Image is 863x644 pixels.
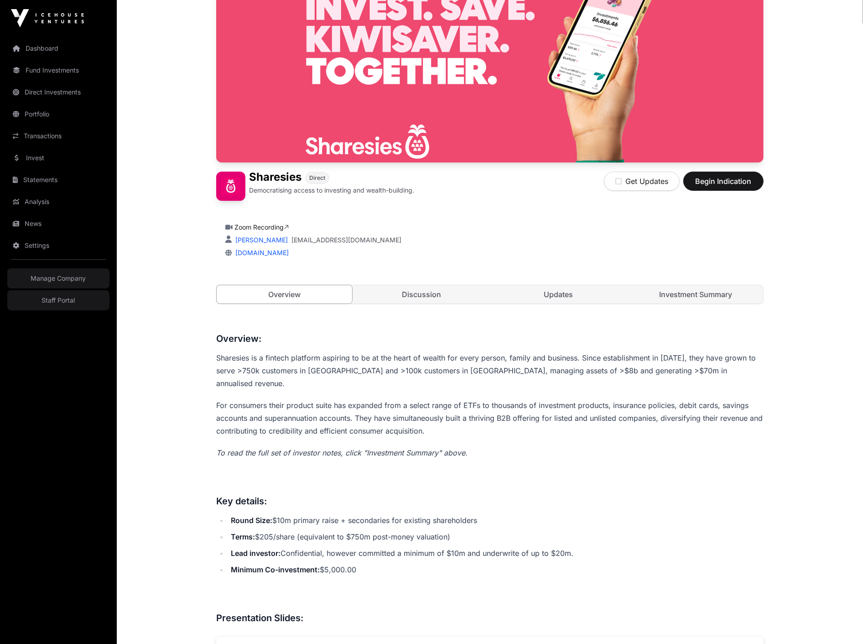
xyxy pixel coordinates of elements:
a: [PERSON_NAME] [234,236,288,244]
h3: Presentation Slides: [216,611,764,625]
li: Confidential, however committed a minimum of $10m and underwrite of up to $20m. [228,547,764,560]
span: Begin Indication [695,176,752,187]
nav: Tabs [217,285,763,304]
a: Manage Company [7,268,109,288]
a: Analysis [7,192,109,212]
strong: Minimum Co-investment: [231,565,320,574]
li: $5,000.00 [228,563,764,576]
span: Direct [309,174,325,182]
li: $10m primary raise + secondaries for existing shareholders [228,514,764,527]
iframe: Chat Widget [817,600,863,644]
p: Sharesies is a fintech platform aspiring to be at the heart of wealth for every person, family an... [216,351,764,390]
a: Investment Summary [628,285,764,304]
a: Settings [7,236,109,256]
a: News [7,214,109,234]
strong: Lead investor [231,549,278,558]
strong: : [278,549,281,558]
button: Begin Indication [683,172,764,191]
img: Sharesies [216,172,245,201]
a: Overview [216,285,353,304]
a: Zoom Recording [234,223,289,231]
h1: Sharesies [249,172,302,184]
a: Statements [7,170,109,190]
em: To read the full set of investor notes, click "Investment Summary" above. [216,448,468,457]
strong: Terms: [231,532,255,541]
a: Invest [7,148,109,168]
a: Transactions [7,126,109,146]
h3: Overview: [216,331,764,346]
a: Updates [491,285,626,304]
a: Dashboard [7,38,109,58]
a: [DOMAIN_NAME] [232,249,289,257]
p: Democratising access to investing and wealth-building. [249,186,414,195]
a: Direct Investments [7,82,109,102]
a: Portfolio [7,104,109,124]
li: $205/share (equivalent to $750m post-money valuation) [228,530,764,543]
h3: Key details: [216,494,764,508]
a: Staff Portal [7,290,109,310]
strong: Round Size: [231,516,272,525]
a: Begin Indication [683,181,764,190]
img: Icehouse Ventures Logo [11,9,84,27]
p: For consumers their product suite has expanded from a select range of ETFs to thousands of invest... [216,399,764,437]
a: Fund Investments [7,60,109,80]
a: [EMAIL_ADDRESS][DOMAIN_NAME] [291,236,401,245]
a: Discussion [354,285,489,304]
button: Get Updates [604,172,680,191]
